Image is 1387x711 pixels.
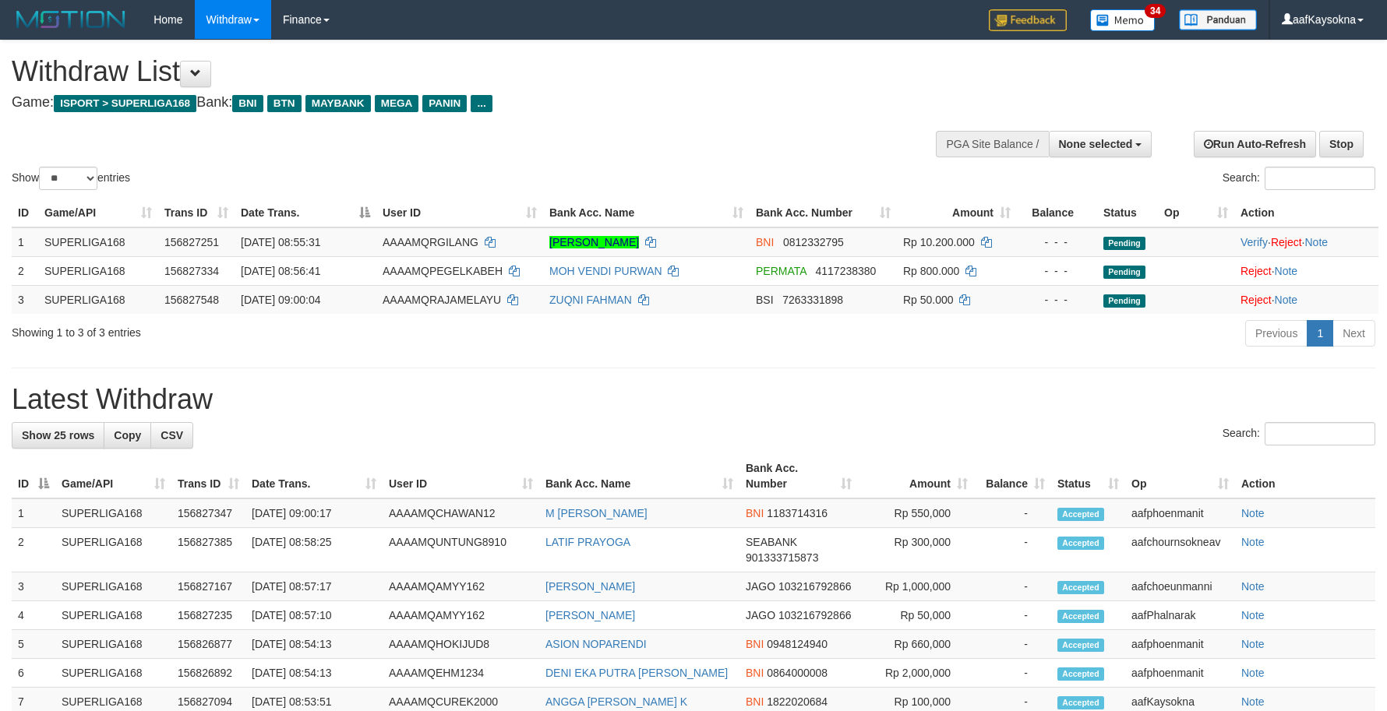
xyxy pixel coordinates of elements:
span: ... [471,95,492,112]
span: Copy 0948124940 to clipboard [767,638,828,650]
td: 156827235 [171,601,245,630]
td: aafphoenmanit [1125,630,1235,659]
span: Copy [114,429,141,442]
span: BNI [746,507,764,519]
span: Pending [1103,237,1145,250]
a: Note [1241,695,1265,708]
td: SUPERLIGA168 [55,601,171,630]
span: PERMATA [756,265,806,277]
td: SUPERLIGA168 [55,572,171,601]
td: Rp 2,000,000 [858,659,974,688]
td: 1 [12,498,55,528]
div: - - - [1023,234,1091,250]
input: Search: [1265,167,1375,190]
span: BNI [746,667,764,679]
td: Rp 550,000 [858,498,974,528]
td: AAAAMQHOKIJUD8 [383,630,539,659]
a: CSV [150,422,193,449]
a: Reject [1241,294,1272,306]
td: 2 [12,528,55,572]
span: [DATE] 09:00:04 [241,294,320,306]
th: Trans ID: activate to sort column ascending [158,199,235,227]
span: Rp 50.000 [903,294,954,306]
div: PGA Site Balance / [936,131,1048,157]
td: AAAAMQCHAWAN12 [383,498,539,528]
td: - [974,630,1051,659]
span: BTN [267,95,302,112]
td: AAAAMQEHM1234 [383,659,539,688]
div: - - - [1023,292,1091,308]
th: Date Trans.: activate to sort column descending [235,199,376,227]
td: 1 [12,227,38,257]
th: Action [1235,454,1375,498]
span: BNI [746,695,764,708]
label: Search: [1223,167,1375,190]
th: ID [12,199,38,227]
a: Reject [1241,265,1272,277]
th: User ID: activate to sort column ascending [376,199,543,227]
a: 1 [1307,320,1333,347]
span: Copy 4117238380 to clipboard [816,265,877,277]
a: Note [1275,294,1298,306]
td: 156827385 [171,528,245,572]
span: 34 [1145,4,1166,18]
a: ASION NOPARENDI [545,638,647,650]
td: AAAAMQUNTUNG8910 [383,528,539,572]
a: [PERSON_NAME] [545,609,635,621]
span: JAGO [746,609,775,621]
span: MAYBANK [305,95,371,112]
span: ISPORT > SUPERLIGA168 [54,95,196,112]
td: aafphoenmanit [1125,498,1235,528]
span: None selected [1059,138,1133,150]
th: ID: activate to sort column descending [12,454,55,498]
td: SUPERLIGA168 [55,528,171,572]
th: Trans ID: activate to sort column ascending [171,454,245,498]
td: - [974,601,1051,630]
span: Accepted [1057,667,1104,681]
a: Show 25 rows [12,422,104,449]
span: Copy 1183714316 to clipboard [767,507,828,519]
td: 5 [12,630,55,659]
td: 2 [12,256,38,285]
th: Date Trans.: activate to sort column ascending [245,454,383,498]
span: CSV [161,429,183,442]
td: - [974,572,1051,601]
th: Op: activate to sort column ascending [1125,454,1235,498]
td: SUPERLIGA168 [55,630,171,659]
a: Previous [1245,320,1308,347]
th: Bank Acc. Number: activate to sort column ascending [750,199,897,227]
h4: Game: Bank: [12,95,909,111]
td: SUPERLIGA168 [38,227,158,257]
span: Accepted [1057,537,1104,550]
span: Accepted [1057,581,1104,594]
span: BNI [756,236,774,248]
span: JAGO [746,580,775,593]
label: Show entries [12,167,130,190]
a: [PERSON_NAME] [549,236,639,248]
span: Rp 800.000 [903,265,959,277]
a: Note [1241,667,1265,679]
td: Rp 50,000 [858,601,974,630]
a: LATIF PRAYOGA [545,536,630,548]
button: None selected [1049,131,1152,157]
span: PANIN [422,95,467,112]
span: [DATE] 08:55:31 [241,236,320,248]
input: Search: [1265,422,1375,445]
td: · [1234,256,1378,285]
td: [DATE] 08:57:17 [245,572,383,601]
a: Note [1241,580,1265,593]
span: 156827334 [164,265,219,277]
span: AAAAMQRAJAMELAYU [383,294,501,306]
a: Reject [1271,236,1302,248]
span: Copy 7263331898 to clipboard [782,294,843,306]
a: Note [1241,536,1265,548]
h1: Latest Withdraw [12,384,1375,415]
th: Op: activate to sort column ascending [1158,199,1234,227]
th: Game/API: activate to sort column ascending [38,199,158,227]
img: MOTION_logo.png [12,8,130,31]
span: Accepted [1057,696,1104,709]
h1: Withdraw List [12,56,909,87]
div: - - - [1023,263,1091,279]
a: Run Auto-Refresh [1194,131,1316,157]
th: Bank Acc. Name: activate to sort column ascending [543,199,750,227]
